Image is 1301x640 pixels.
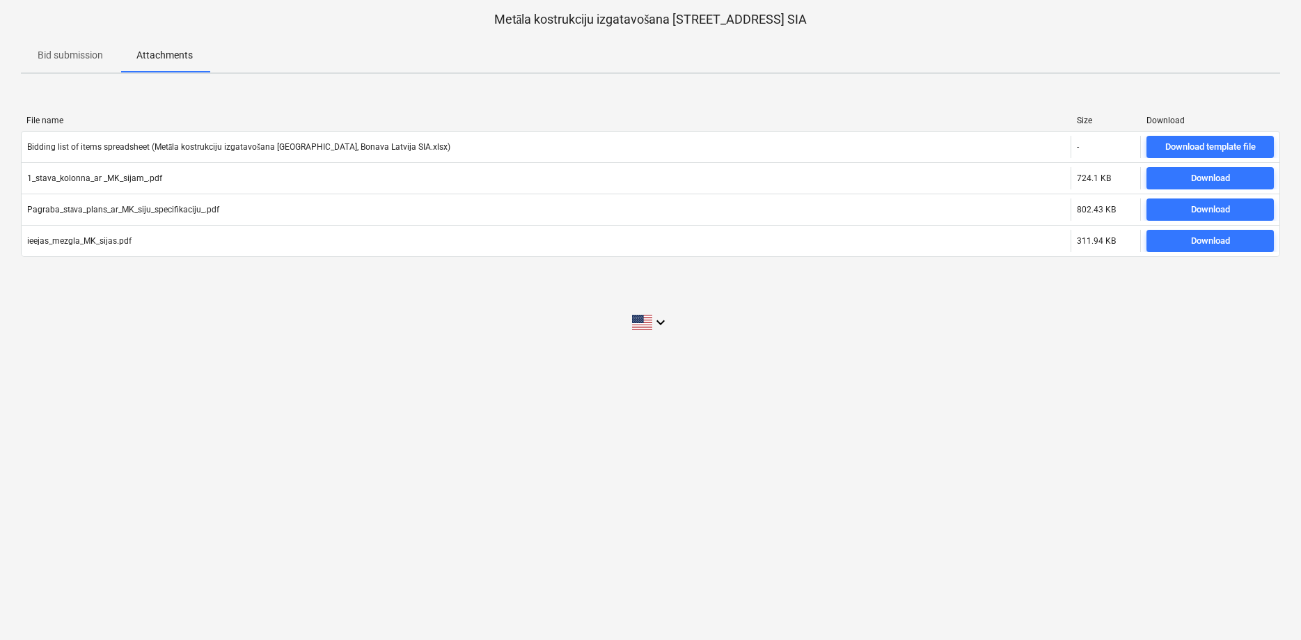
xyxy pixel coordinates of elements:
[1146,167,1274,189] button: Download
[1191,171,1230,187] div: Download
[1146,136,1274,158] button: Download template file
[1191,233,1230,249] div: Download
[1146,116,1275,125] div: Download
[1077,173,1111,183] div: 724.1 KB
[1077,142,1079,152] div: -
[1146,198,1274,221] button: Download
[1146,230,1274,252] button: Download
[1077,236,1116,246] div: 311.94 KB
[136,48,193,63] p: Attachments
[1191,202,1230,218] div: Download
[1077,116,1135,125] div: Size
[27,205,219,215] div: Pagraba_stāva_plans_ar_MK_siju_specifikaciju_.pdf
[26,116,1066,125] div: File name
[652,314,669,331] i: keyboard_arrow_down
[27,142,450,153] div: Bidding list of items spreadsheet (Metāla kostrukciju izgatavošana [GEOGRAPHIC_DATA], Bonava Latv...
[38,48,103,63] p: Bid submission
[27,173,162,183] div: 1_stava_kolonna_ar _MK_sijam_.pdf
[27,236,132,246] div: ieejas_mezgla_MK_sijas.pdf
[1165,139,1256,155] div: Download template file
[1077,205,1116,214] div: 802.43 KB
[21,11,1280,28] p: Metāla kostrukciju izgatavošana [STREET_ADDRESS] SIA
